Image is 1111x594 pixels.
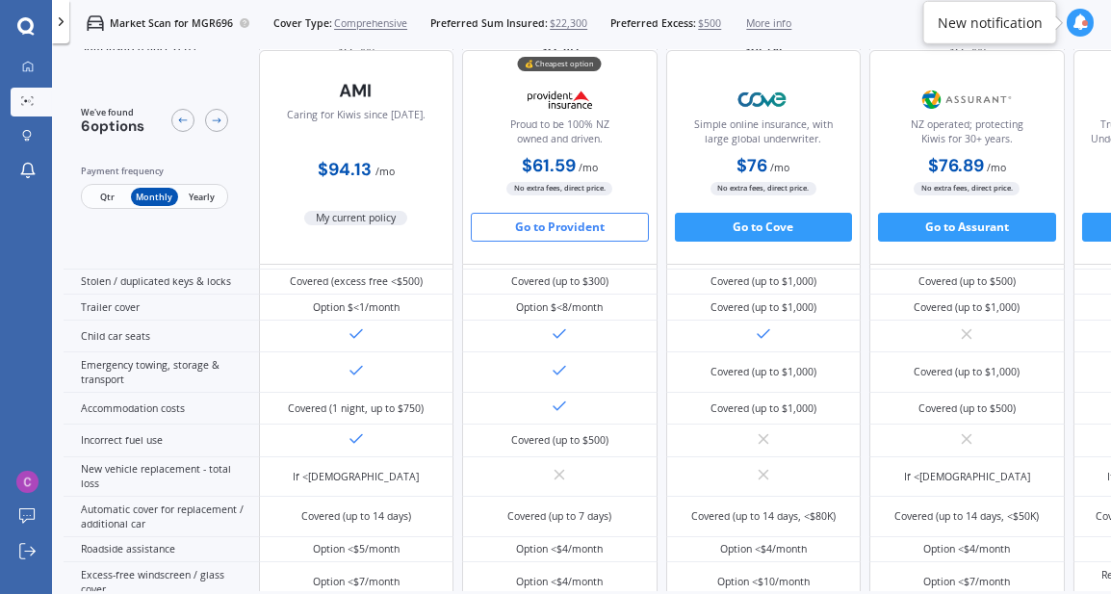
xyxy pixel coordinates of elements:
[313,575,400,589] div: Option <$7/month
[511,433,608,448] div: Covered (up to $500)
[698,16,721,31] span: $500
[770,161,789,174] span: / mo
[430,16,548,31] span: Preferred Sum Insured:
[928,154,984,177] b: $76.89
[516,575,603,589] div: Option <$4/month
[522,154,576,177] b: $61.59
[313,542,400,556] div: Option <$5/month
[178,188,225,207] span: Yearly
[516,542,603,556] div: Option <$4/month
[64,425,259,457] div: Incorrect fuel use
[511,274,608,289] div: Covered (up to $300)
[914,365,1020,379] div: Covered (up to $1,000)
[313,300,400,315] div: Option $<1/month
[16,471,39,493] img: ACg8ocJ8Bljz0sqdJhAvnx-DVc9Dp_xzG8B8qxZKX8-f-pv2_YDyQQ=s96-c
[64,321,259,353] div: Child car seats
[711,274,816,289] div: Covered (up to $1,000)
[610,16,696,31] span: Preferred Excess:
[679,117,849,154] div: Simple online insurance, with large global underwriter.
[64,457,259,498] div: New vehicle replacement - total loss
[81,116,144,136] span: 6 options
[691,509,836,524] div: Covered (up to 14 days, <$80K)
[894,509,1039,524] div: Covered (up to 14 days, <$50K)
[746,16,791,31] span: More info
[273,16,332,31] span: Cover Type:
[290,274,423,289] div: Covered (excess free <$500)
[293,470,419,484] div: If <[DEMOGRAPHIC_DATA]
[914,182,1020,195] span: No extra fees, direct price.
[301,509,411,524] div: Covered (up to 14 days)
[87,14,104,32] img: car.f15378c7a67c060ca3f3.svg
[375,165,395,178] span: / mo
[923,542,1010,556] div: Option <$4/month
[919,82,1015,117] img: Assurant.png
[717,575,810,589] div: Option <$10/month
[516,300,603,315] div: Option $<8/month
[579,161,598,174] span: / mo
[507,509,611,524] div: Covered (up to 7 days)
[918,401,1016,416] div: Covered (up to $500)
[64,497,259,537] div: Automatic cover for replacement / additional car
[471,213,649,242] button: Go to Provident
[987,161,1006,174] span: / mo
[550,16,587,31] span: $22,300
[711,182,816,195] span: No extra fees, direct price.
[475,117,645,154] div: Proud to be 100% NZ owned and driven.
[914,300,1020,315] div: Covered (up to $1,000)
[81,106,144,119] span: We've found
[308,72,403,109] img: AMI-text-1.webp
[711,401,816,416] div: Covered (up to $1,000)
[518,57,602,71] div: 💰 Cheapest option
[334,16,407,31] span: Comprehensive
[131,188,178,207] span: Monthly
[938,13,1043,32] div: New notification
[512,82,607,117] img: Provident.png
[287,108,426,144] div: Caring for Kiwis since [DATE].
[304,211,407,225] span: My current policy
[64,393,259,426] div: Accommodation costs
[110,16,233,31] p: Market Scan for MGR696
[318,158,372,181] b: $94.13
[923,575,1010,589] div: Option <$7/month
[720,542,807,556] div: Option <$4/month
[81,164,228,178] div: Payment frequency
[64,270,259,296] div: Stolen / duplicated keys & locks
[506,182,612,195] span: No extra fees, direct price.
[711,365,816,379] div: Covered (up to $1,000)
[64,537,259,563] div: Roadside assistance
[878,213,1056,242] button: Go to Assurant
[675,213,853,242] button: Go to Cove
[711,300,816,315] div: Covered (up to $1,000)
[918,274,1016,289] div: Covered (up to $500)
[736,154,767,177] b: $76
[64,295,259,321] div: Trailer cover
[84,188,131,207] span: Qtr
[288,401,424,416] div: Covered (1 night, up to $750)
[882,117,1052,154] div: NZ operated; protecting Kiwis for 30+ years.
[64,352,259,393] div: Emergency towing, storage & transport
[904,470,1030,484] div: If <[DEMOGRAPHIC_DATA]
[715,82,811,117] img: Cove.webp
